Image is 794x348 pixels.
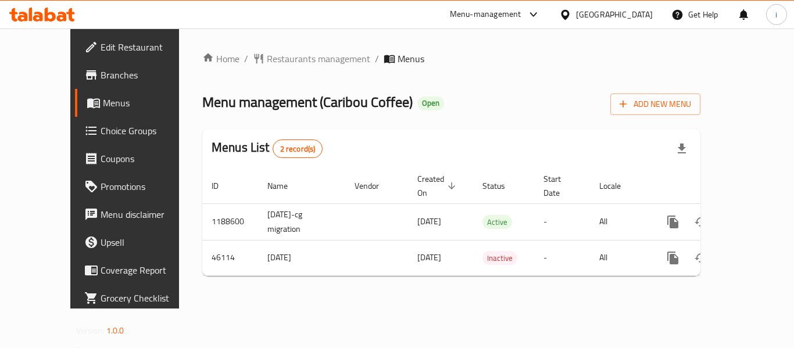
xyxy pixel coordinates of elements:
[258,203,345,240] td: [DATE]-cg migration
[534,203,590,240] td: -
[650,168,780,204] th: Actions
[576,8,653,21] div: [GEOGRAPHIC_DATA]
[417,250,441,265] span: [DATE]
[75,228,203,256] a: Upsell
[267,179,303,193] span: Name
[101,40,194,54] span: Edit Restaurant
[668,135,696,163] div: Export file
[273,143,323,155] span: 2 record(s)
[101,207,194,221] span: Menu disclaimer
[101,291,194,305] span: Grocery Checklist
[101,124,194,138] span: Choice Groups
[590,240,650,275] td: All
[482,251,517,265] div: Inactive
[75,117,203,145] a: Choice Groups
[101,152,194,166] span: Coupons
[267,52,370,66] span: Restaurants management
[75,173,203,200] a: Promotions
[101,235,194,249] span: Upsell
[75,284,203,312] a: Grocery Checklist
[534,240,590,275] td: -
[75,145,203,173] a: Coupons
[101,263,194,277] span: Coverage Report
[398,52,424,66] span: Menus
[687,208,715,236] button: Change Status
[659,208,687,236] button: more
[417,214,441,229] span: [DATE]
[75,256,203,284] a: Coverage Report
[202,203,258,240] td: 1188600
[202,52,239,66] a: Home
[659,244,687,272] button: more
[258,240,345,275] td: [DATE]
[355,179,394,193] span: Vendor
[202,52,700,66] nav: breadcrumb
[543,172,576,200] span: Start Date
[101,180,194,193] span: Promotions
[417,172,459,200] span: Created On
[620,97,691,112] span: Add New Menu
[417,98,444,108] span: Open
[599,179,636,193] span: Locale
[590,203,650,240] td: All
[202,168,780,276] table: enhanced table
[106,323,124,338] span: 1.0.0
[212,139,323,158] h2: Menus List
[202,240,258,275] td: 46114
[253,52,370,66] a: Restaurants management
[101,68,194,82] span: Branches
[212,179,234,193] span: ID
[417,96,444,110] div: Open
[775,8,777,21] span: i
[75,200,203,228] a: Menu disclaimer
[273,139,323,158] div: Total records count
[482,215,512,229] div: Active
[75,61,203,89] a: Branches
[610,94,700,115] button: Add New Menu
[482,216,512,229] span: Active
[103,96,194,110] span: Menus
[375,52,379,66] li: /
[202,89,413,115] span: Menu management ( Caribou Coffee )
[450,8,521,21] div: Menu-management
[75,89,203,117] a: Menus
[482,252,517,265] span: Inactive
[76,323,105,338] span: Version:
[75,33,203,61] a: Edit Restaurant
[482,179,520,193] span: Status
[687,244,715,272] button: Change Status
[244,52,248,66] li: /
